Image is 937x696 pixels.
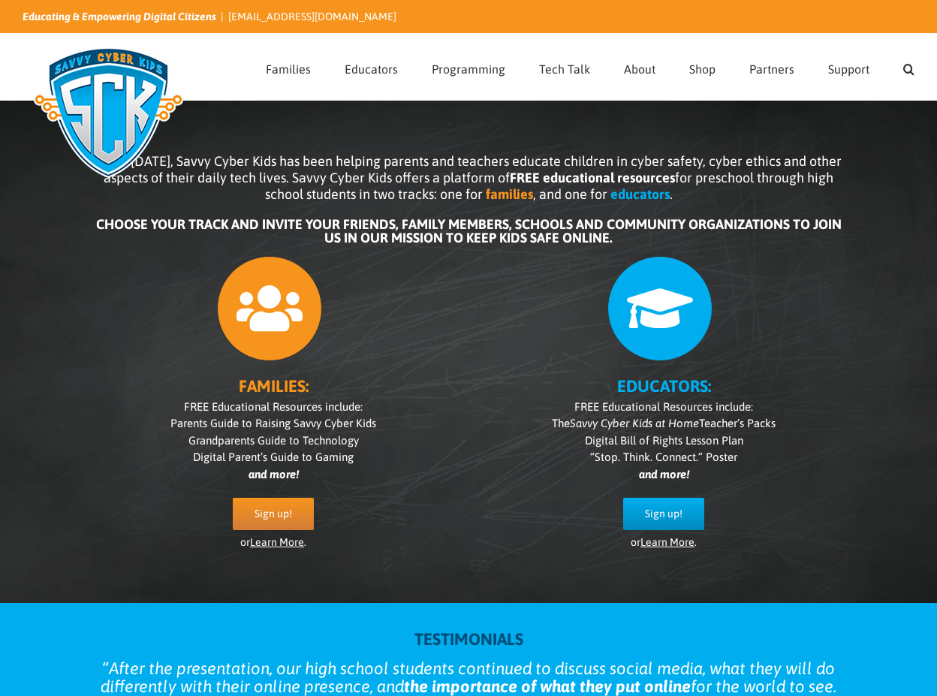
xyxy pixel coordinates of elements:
span: Tech Talk [539,63,590,75]
a: Search [903,34,914,100]
span: About [624,63,655,75]
a: [EMAIL_ADDRESS][DOMAIN_NAME] [228,11,396,23]
b: CHOOSE YOUR TRACK AND INVITE YOUR FRIENDS, FAMILY MEMBERS, SCHOOLS AND COMMUNITY ORGANIZATIONS TO... [96,216,842,246]
span: The Teacher’s Packs [552,417,776,429]
a: Educators [345,34,398,100]
a: Learn More [250,536,304,548]
span: Partners [749,63,794,75]
strong: TESTIMONIALS [414,629,523,649]
span: Parents Guide to Raising Savvy Cyber Kids [170,417,376,429]
a: Shop [689,34,716,100]
i: Savvy Cyber Kids at Home [570,417,699,429]
a: Programming [432,34,505,100]
span: or . [631,536,697,548]
span: or . [240,536,306,548]
a: Families [266,34,311,100]
a: Sign up! [233,498,314,530]
span: Shop [689,63,716,75]
b: families [486,186,533,202]
a: Support [828,34,869,100]
span: FREE Educational Resources include: [184,400,363,413]
span: Digital Bill of Rights Lesson Plan [585,434,743,447]
a: Sign up! [623,498,704,530]
a: Learn More [640,536,694,548]
i: and more! [249,468,299,481]
span: Programming [432,63,505,75]
span: “Stop. Think. Connect.” Poster [590,450,737,463]
span: Support [828,63,869,75]
i: Educating & Empowering Digital Citizens [23,11,216,23]
a: About [624,34,655,100]
span: Educators [345,63,398,75]
span: Families [266,63,311,75]
b: FREE educational resources [510,170,675,185]
span: Grandparents Guide to Technology [188,434,359,447]
a: Tech Talk [539,34,590,100]
img: Savvy Cyber Kids Logo [23,38,194,188]
span: Sign up! [255,508,292,520]
b: EDUCATORS: [617,376,711,396]
strong: the importance of what they put online [404,676,691,696]
i: and more! [639,468,689,481]
b: FAMILIES: [239,376,309,396]
span: . [670,186,673,202]
span: Digital Parent’s Guide to Gaming [193,450,354,463]
span: Since [DATE], Savvy Cyber Kids has been helping parents and teachers educate children in cyber sa... [95,153,842,202]
nav: Main Menu [266,34,914,100]
a: Partners [749,34,794,100]
span: FREE Educational Resources include: [574,400,753,413]
span: , and one for [533,186,607,202]
b: educators [610,186,670,202]
span: Sign up! [645,508,682,520]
